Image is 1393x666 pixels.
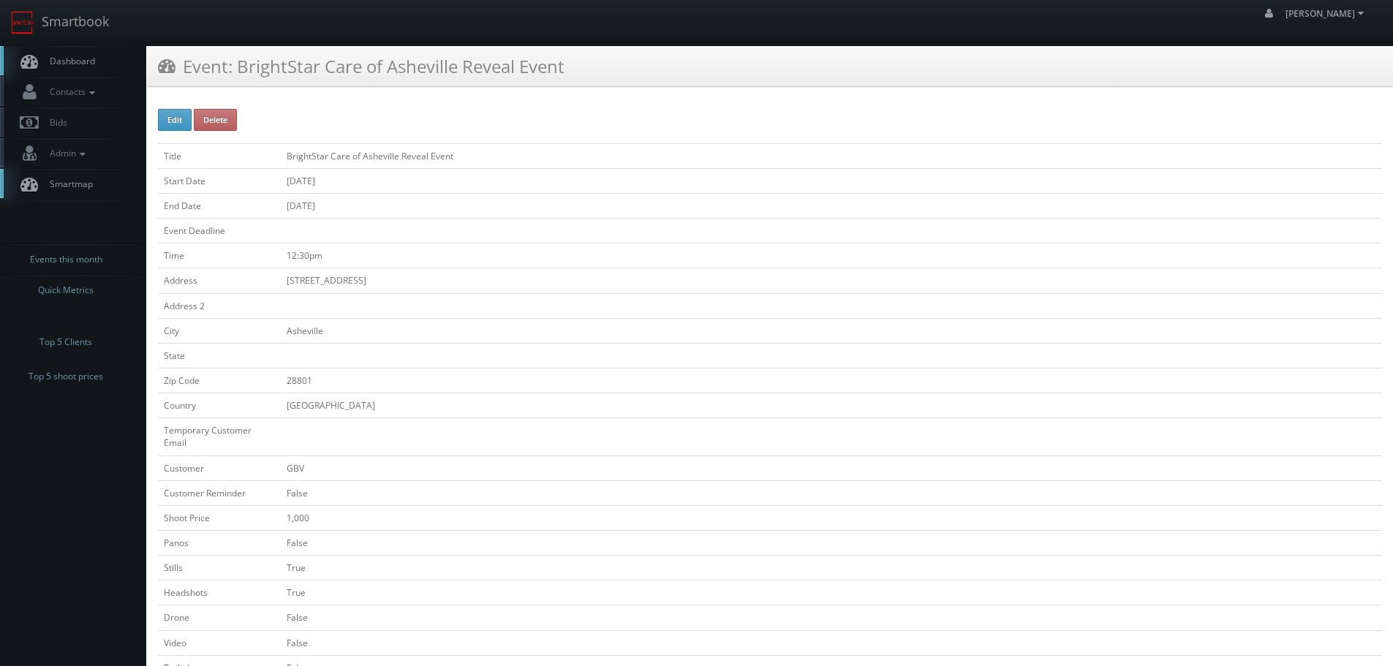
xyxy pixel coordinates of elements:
[281,393,1382,418] td: [GEOGRAPHIC_DATA]
[158,109,192,131] button: Edit
[281,455,1382,480] td: GBV
[1286,7,1368,20] span: [PERSON_NAME]
[281,193,1382,218] td: [DATE]
[158,505,281,530] td: Shoot Price
[158,556,281,580] td: Stills
[42,178,93,190] span: Smartmap
[29,369,103,384] span: Top 5 shoot prices
[42,86,99,98] span: Contacts
[158,243,281,268] td: Time
[281,580,1382,605] td: True
[158,368,281,393] td: Zip Code
[158,318,281,343] td: City
[158,455,281,480] td: Customer
[11,11,34,34] img: smartbook-logo.png
[158,480,281,505] td: Customer Reminder
[281,168,1382,193] td: [DATE]
[30,252,102,267] span: Events this month
[158,630,281,655] td: Video
[158,343,281,368] td: State
[281,318,1382,343] td: Asheville
[281,556,1382,580] td: True
[158,418,281,455] td: Temporary Customer Email
[194,109,237,131] button: Delete
[158,393,281,418] td: Country
[158,530,281,555] td: Panos
[281,268,1382,293] td: [STREET_ADDRESS]
[158,219,281,243] td: Event Deadline
[281,605,1382,630] td: False
[39,335,92,349] span: Top 5 Clients
[42,55,95,67] span: Dashboard
[281,630,1382,655] td: False
[42,147,89,159] span: Admin
[281,505,1382,530] td: 1,000
[158,53,565,79] h3: Event: BrightStar Care of Asheville Reveal Event
[158,268,281,293] td: Address
[281,243,1382,268] td: 12:30pm
[158,168,281,193] td: Start Date
[281,530,1382,555] td: False
[158,293,281,318] td: Address 2
[281,143,1382,168] td: BrightStar Care of Asheville Reveal Event
[281,480,1382,505] td: False
[158,143,281,168] td: Title
[38,283,94,298] span: Quick Metrics
[158,605,281,630] td: Drone
[42,116,67,129] span: Bids
[158,193,281,218] td: End Date
[158,580,281,605] td: Headshots
[281,368,1382,393] td: 28801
